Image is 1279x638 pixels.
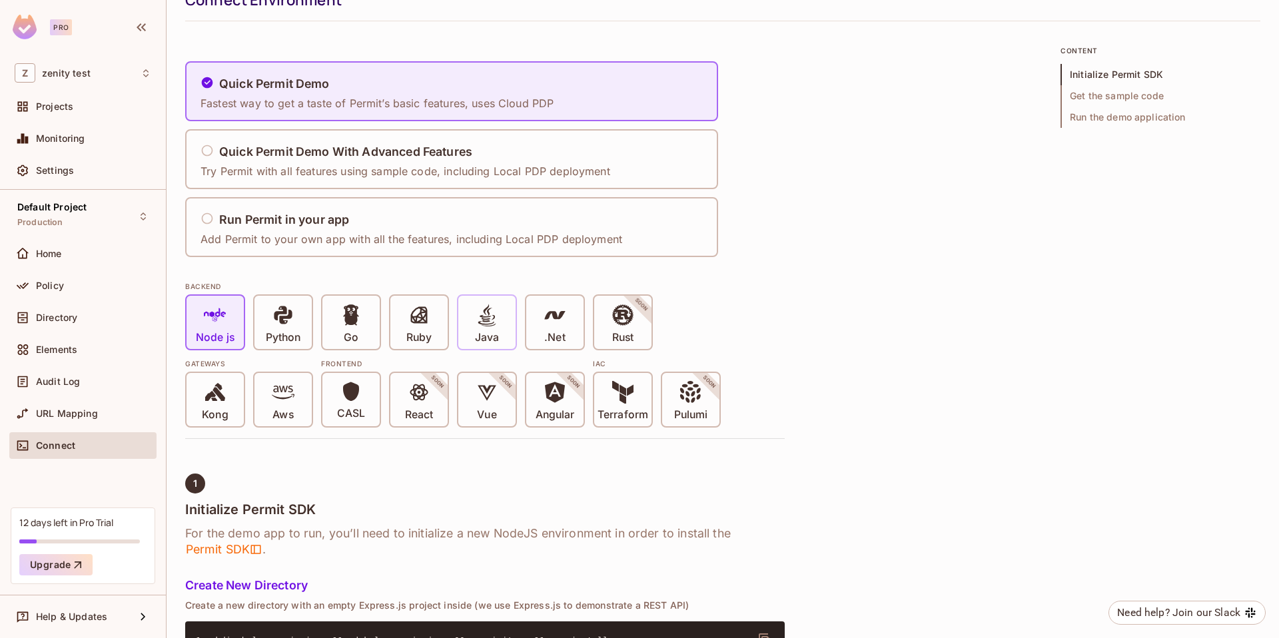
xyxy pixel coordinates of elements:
span: Run the demo application [1061,107,1260,128]
p: Python [266,331,300,344]
p: Create a new directory with an empty Express.js project inside (we use Express.js to demonstrate ... [185,600,785,611]
h5: Quick Permit Demo With Advanced Features [219,145,472,159]
span: Permit SDK [185,541,262,557]
p: Aws [272,408,293,422]
button: Upgrade [19,554,93,575]
span: Default Project [17,202,87,212]
span: Connect [36,440,75,451]
p: Kong [202,408,228,422]
span: Policy [36,280,64,291]
p: Ruby [406,331,432,344]
p: content [1061,45,1260,56]
div: Pro [50,19,72,35]
span: Projects [36,101,73,112]
p: Try Permit with all features using sample code, including Local PDP deployment [201,164,610,178]
span: Get the sample code [1061,85,1260,107]
p: CASL [337,407,365,420]
div: Need help? Join our Slack [1117,605,1240,621]
h6: For the demo app to run, you’ll need to initialize a new NodeJS environment in order to install t... [185,525,785,557]
span: URL Mapping [36,408,98,419]
span: SOON [616,279,667,331]
h5: Run Permit in your app [219,213,349,226]
p: Add Permit to your own app with all the features, including Local PDP deployment [201,232,622,246]
p: Java [475,331,499,344]
span: 1 [193,478,197,489]
span: SOON [412,356,464,408]
span: Elements [36,344,77,355]
span: Initialize Permit SDK [1061,64,1260,85]
span: Workspace: zenity test [42,68,91,79]
span: SOON [683,356,735,408]
span: SOON [548,356,600,408]
h5: Quick Permit Demo [219,77,330,91]
h5: Create New Directory [185,579,785,592]
p: Node js [196,331,234,344]
div: IAC [593,358,721,369]
span: Directory [36,312,77,323]
span: Help & Updates [36,611,107,622]
span: Audit Log [36,376,80,387]
p: Fastest way to get a taste of Permit’s basic features, uses Cloud PDP [201,96,554,111]
img: SReyMgAAAABJRU5ErkJggg== [13,15,37,39]
p: Go [344,331,358,344]
p: Angular [536,408,575,422]
h4: Initialize Permit SDK [185,501,785,517]
span: Production [17,217,63,228]
p: React [405,408,433,422]
p: Rust [612,331,634,344]
div: Frontend [321,358,585,369]
div: 12 days left in Pro Trial [19,516,113,529]
span: Z [15,63,35,83]
p: Terraform [598,408,648,422]
p: .Net [544,331,565,344]
p: Vue [477,408,496,422]
span: SOON [480,356,532,408]
span: Home [36,248,62,259]
span: Settings [36,165,74,176]
p: Pulumi [674,408,707,422]
span: Monitoring [36,133,85,144]
div: BACKEND [185,281,785,292]
div: Gateways [185,358,313,369]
